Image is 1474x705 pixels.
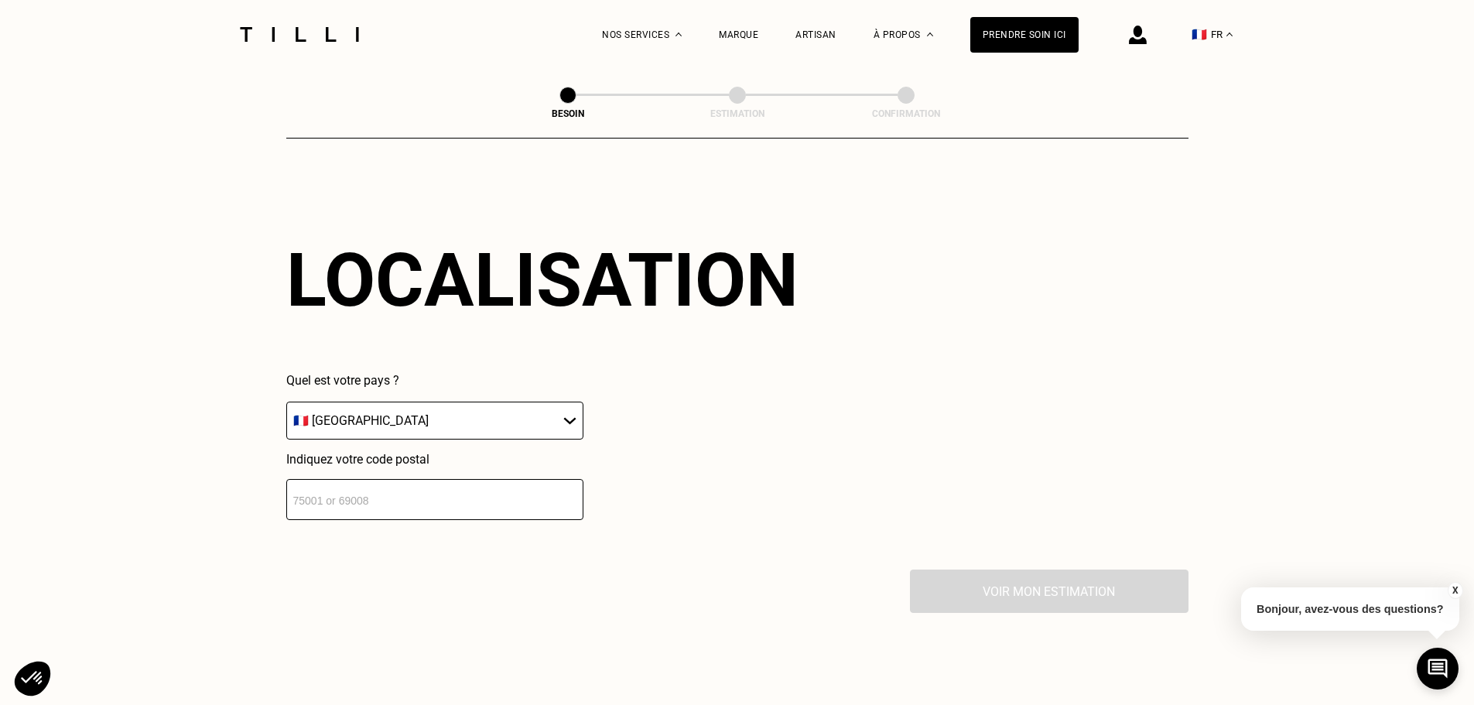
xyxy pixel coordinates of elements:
p: Bonjour, avez-vous des questions? [1241,587,1459,631]
button: X [1447,582,1462,599]
input: 75001 or 69008 [286,479,583,520]
a: Marque [719,29,758,40]
img: Logo du service de couturière Tilli [234,27,364,42]
img: Menu déroulant à propos [927,33,933,36]
p: Indiquez votre code postal [286,452,583,467]
img: Menu déroulant [675,33,682,36]
img: icône connexion [1129,26,1147,44]
div: Estimation [660,108,815,119]
div: Besoin [491,108,645,119]
p: Quel est votre pays ? [286,373,583,388]
div: Confirmation [829,108,983,119]
img: menu déroulant [1226,33,1233,36]
div: Localisation [286,237,799,323]
span: 🇫🇷 [1192,27,1207,42]
a: Artisan [795,29,836,40]
a: Prendre soin ici [970,17,1079,53]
